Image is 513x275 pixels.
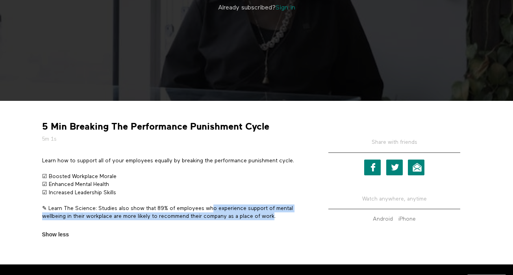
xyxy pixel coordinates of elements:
[396,216,418,222] a: iPhone
[141,3,373,13] p: Already subscribed?
[42,157,306,165] p: Learn how to support all of your employees equally by breaking the performance punishment cycle.
[42,121,269,133] strong: 5 Min Breaking The Performance Punishment Cycle
[328,138,460,152] h5: Share with friends
[386,160,403,175] a: Twitter
[371,216,395,222] a: Android
[364,160,381,175] a: Facebook
[276,5,295,11] a: Sign in
[373,216,393,222] strong: Android
[328,189,460,209] h5: Watch anywhere, anytime
[42,135,306,143] h5: 5m 1s
[42,230,69,239] span: Show less
[398,216,416,222] strong: iPhone
[42,204,306,221] p: ✎ Learn The Science: Studies also show that 89% of employees who experience support of mental wel...
[42,173,306,197] p: ☑ Boosted Workplace Morale ☑ Enhanced Mental Health ☑ Increased Leadership Skills
[408,160,424,175] a: Email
